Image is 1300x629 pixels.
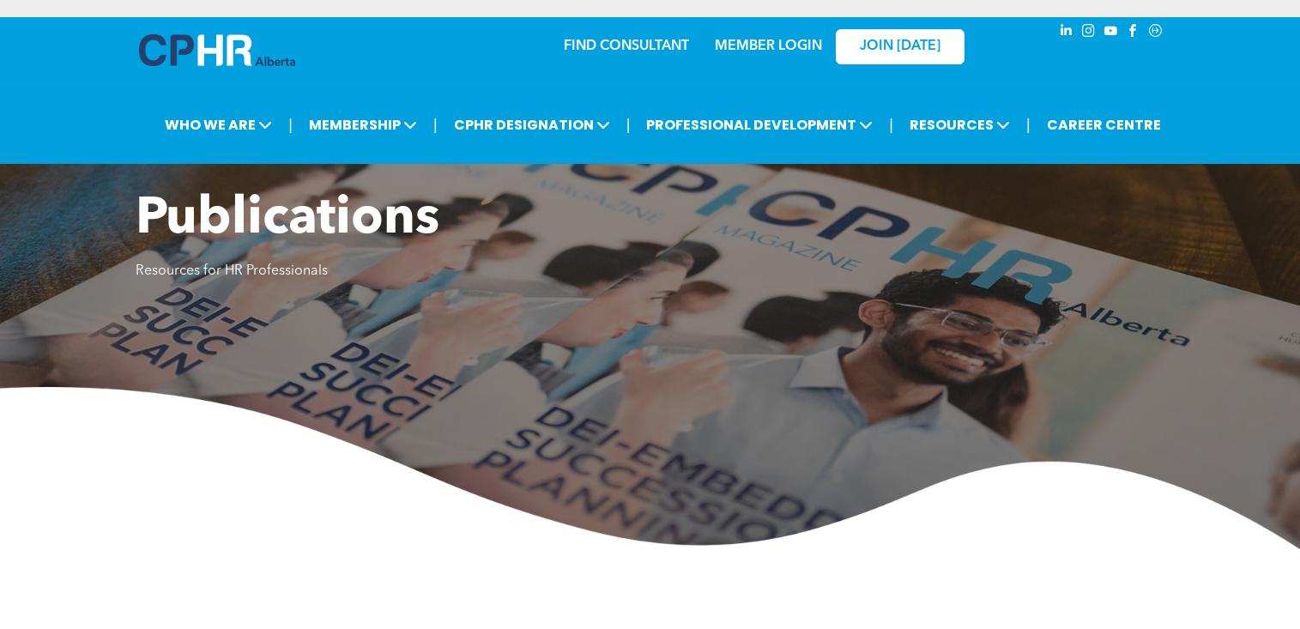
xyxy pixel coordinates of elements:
[139,34,295,66] img: A blue and white logo for cp alberta
[304,109,422,141] span: MEMBERSHIP
[836,29,964,64] a: JOIN [DATE]
[715,39,822,53] a: MEMBER LOGIN
[1102,21,1121,45] a: youtube
[626,107,631,142] li: |
[860,39,940,55] span: JOIN [DATE]
[904,109,1015,141] span: RESOURCES
[449,109,615,141] span: CPHR DESIGNATION
[136,194,439,245] span: Publications
[1079,21,1098,45] a: instagram
[433,107,438,142] li: |
[1146,21,1165,45] a: Social network
[1026,107,1031,142] li: |
[160,109,277,141] span: WHO WE ARE
[641,109,878,141] span: PROFESSIONAL DEVELOPMENT
[136,264,328,278] span: Resources for HR Professionals
[564,39,689,53] a: FIND CONSULTANT
[1042,109,1166,141] a: CAREER CENTRE
[889,107,893,142] li: |
[1124,21,1143,45] a: facebook
[288,107,293,142] li: |
[1057,21,1076,45] a: linkedin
